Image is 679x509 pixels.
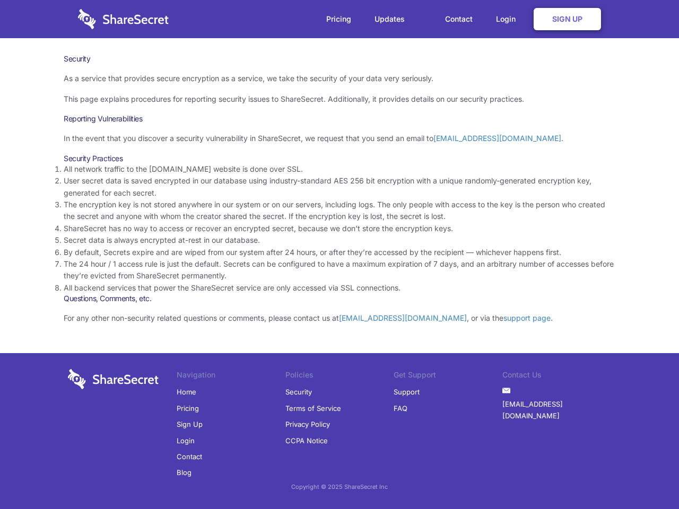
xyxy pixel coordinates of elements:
[394,400,407,416] a: FAQ
[433,134,561,143] a: [EMAIL_ADDRESS][DOMAIN_NAME]
[64,54,615,64] h1: Security
[285,416,330,432] a: Privacy Policy
[503,313,551,322] a: support page
[534,8,601,30] a: Sign Up
[64,73,615,84] p: As a service that provides secure encryption as a service, we take the security of your data very...
[285,369,394,384] li: Policies
[177,369,285,384] li: Navigation
[434,3,483,36] a: Contact
[64,133,615,144] p: In the event that you discover a security vulnerability in ShareSecret, we request that you send ...
[64,282,615,294] li: All backend services that power the ShareSecret service are only accessed via SSL connections.
[64,247,615,258] li: By default, Secrets expire and are wiped from our system after 24 hours, or after they’re accesse...
[64,93,615,105] p: This page explains procedures for reporting security issues to ShareSecret. Additionally, it prov...
[177,400,199,416] a: Pricing
[394,384,420,400] a: Support
[64,312,615,324] p: For any other non-security related questions or comments, please contact us at , or via the .
[177,433,195,449] a: Login
[316,3,362,36] a: Pricing
[502,396,611,424] a: [EMAIL_ADDRESS][DOMAIN_NAME]
[485,3,532,36] a: Login
[64,258,615,282] li: The 24 hour / 1 access rule is just the default. Secrets can be configured to have a maximum expi...
[64,223,615,234] li: ShareSecret has no way to access or recover an encrypted secret, because we don’t store the encry...
[285,400,341,416] a: Terms of Service
[78,9,169,29] img: logo-wordmark-white-trans-d4663122ce5f474addd5e946df7df03e33cb6a1c49d2221995e7729f52c070b2.svg
[285,433,328,449] a: CCPA Notice
[177,416,203,432] a: Sign Up
[177,384,196,400] a: Home
[68,369,159,389] img: logo-wordmark-white-trans-d4663122ce5f474addd5e946df7df03e33cb6a1c49d2221995e7729f52c070b2.svg
[285,384,312,400] a: Security
[64,199,615,223] li: The encryption key is not stored anywhere in our system or on our servers, including logs. The on...
[177,449,202,464] a: Contact
[394,369,502,384] li: Get Support
[64,154,615,163] h3: Security Practices
[64,114,615,124] h3: Reporting Vulnerabilities
[502,369,611,384] li: Contact Us
[64,294,615,303] h3: Questions, Comments, etc.
[64,234,615,246] li: Secret data is always encrypted at-rest in our database.
[64,163,615,175] li: All network traffic to the [DOMAIN_NAME] website is done over SSL.
[64,175,615,199] li: User secret data is saved encrypted in our database using industry-standard AES 256 bit encryptio...
[339,313,467,322] a: [EMAIL_ADDRESS][DOMAIN_NAME]
[177,464,191,480] a: Blog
